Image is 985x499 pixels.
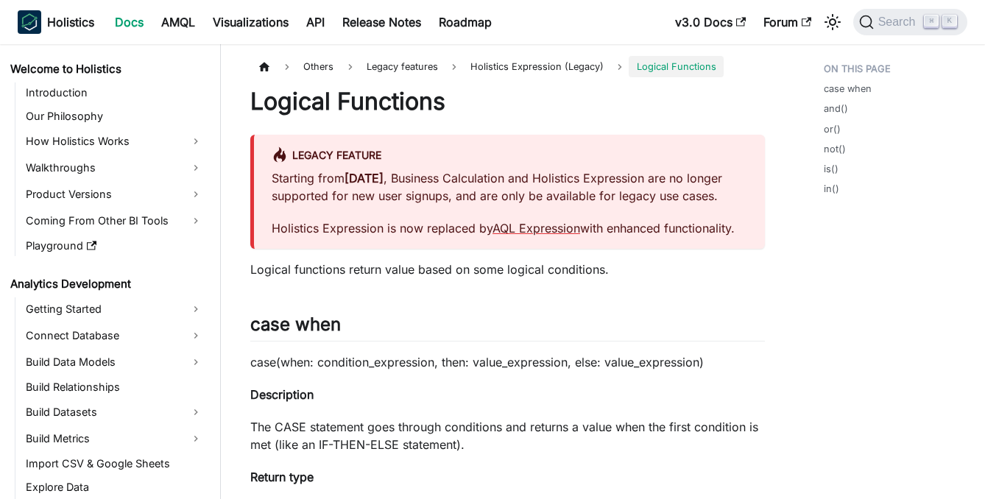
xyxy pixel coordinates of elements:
a: Release Notes [333,10,430,34]
a: AQL Expression [493,221,580,236]
img: Holistics [18,10,41,34]
h2: case when [250,314,765,341]
strong: Return type [250,470,314,484]
a: Getting Started [21,297,208,321]
a: AMQL [152,10,204,34]
span: Legacy features [359,56,445,77]
span: Search [874,15,925,29]
span: Logical Functions [629,56,723,77]
span: Others [296,56,341,77]
a: Explore Data [21,477,208,498]
a: not() [824,142,846,156]
a: or() [824,122,841,136]
p: Starting from , Business Calculation and Holistics Expression are no longer supported for new use... [272,169,747,205]
a: Introduction [21,82,208,103]
a: Build Datasets [21,400,208,424]
a: Our Philosophy [21,106,208,127]
a: is() [824,162,839,176]
a: and() [824,102,848,116]
p: Logical functions return value based on some logical conditions. [250,261,765,278]
a: Product Versions [21,183,208,206]
a: Connect Database [21,324,208,347]
a: Walkthroughs [21,156,208,180]
a: v3.0 Docs [666,10,755,34]
a: Home page [250,56,278,77]
kbd: K [942,15,957,28]
p: The CASE statement goes through conditions and returns a value when the first condition is met (l... [250,418,765,453]
a: HolisticsHolistics [18,10,94,34]
div: Legacy Feature [272,146,747,166]
a: Build Metrics [21,427,208,450]
h1: Logical Functions [250,87,765,116]
a: Playground [21,236,208,256]
a: How Holistics Works [21,130,208,153]
a: Docs [106,10,152,34]
p: Holistics Expression is now replaced by with enhanced functionality. [272,219,747,237]
a: Roadmap [430,10,501,34]
a: case when [824,82,872,96]
a: Forum [755,10,820,34]
a: Coming From Other BI Tools [21,209,208,233]
a: Build Data Models [21,350,208,374]
a: Build Relationships [21,377,208,397]
p: case(when: condition_expression, then: value_expression, else: value_expression) [250,353,765,371]
a: Analytics Development [6,274,208,294]
a: in() [824,182,839,196]
a: Import CSV & Google Sheets [21,453,208,474]
kbd: ⌘ [924,15,939,28]
strong: [DATE] [345,171,384,185]
b: Holistics [47,13,94,31]
button: Switch between dark and light mode (currently light mode) [821,10,844,34]
span: Holistics Expression (Legacy) [463,56,611,77]
a: API [297,10,333,34]
nav: Breadcrumbs [250,56,765,77]
a: Welcome to Holistics [6,59,208,79]
strong: Description [250,387,314,402]
a: Visualizations [204,10,297,34]
button: Search (Command+K) [853,9,967,35]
